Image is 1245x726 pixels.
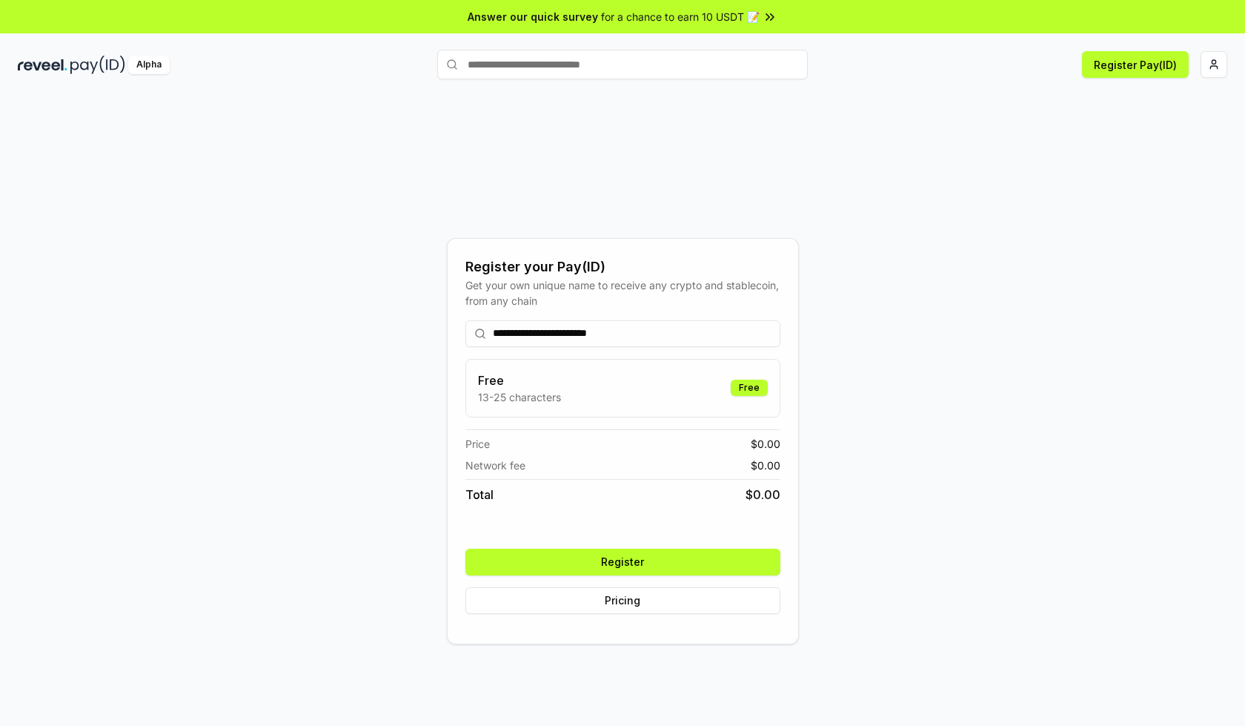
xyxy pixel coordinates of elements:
p: 13-25 characters [478,389,561,405]
span: $ 0.00 [751,436,780,452]
span: Total [465,486,494,504]
div: Free [731,380,768,396]
button: Register [465,549,780,575]
span: for a chance to earn 10 USDT 📝 [601,9,760,24]
div: Register your Pay(ID) [465,257,780,277]
div: Alpha [128,56,170,74]
span: Network fee [465,458,525,473]
h3: Free [478,372,561,389]
button: Pricing [465,587,780,614]
span: $ 0.00 [746,486,780,504]
div: Get your own unique name to receive any crypto and stablecoin, from any chain [465,277,780,308]
button: Register Pay(ID) [1082,51,1189,78]
span: $ 0.00 [751,458,780,473]
span: Price [465,436,490,452]
img: reveel_dark [18,56,67,74]
img: pay_id [70,56,125,74]
span: Answer our quick survey [468,9,598,24]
